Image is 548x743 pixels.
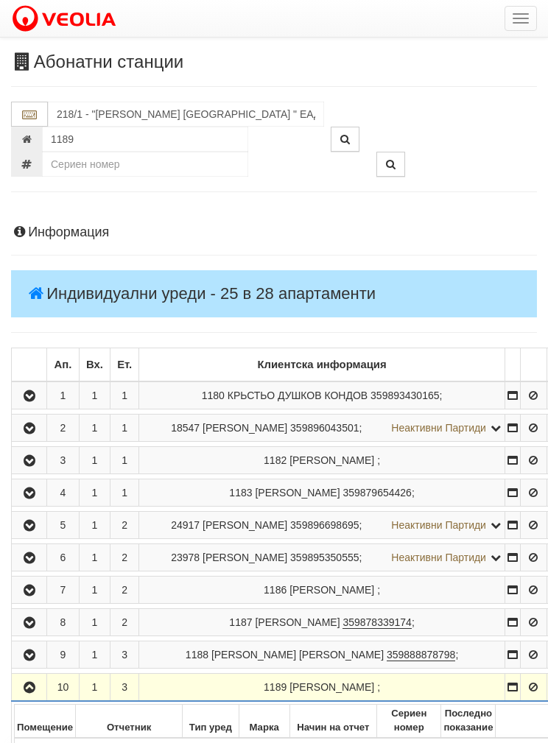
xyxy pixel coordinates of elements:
[47,577,79,604] td: 7
[79,544,110,571] td: 1
[11,4,123,35] img: VeoliaLogo.png
[42,152,248,177] input: Сериен номер
[110,348,139,382] td: Ет.: No sort applied, sorting is disabled
[211,649,384,661] span: [PERSON_NAME] [PERSON_NAME]
[47,512,79,539] td: 5
[48,102,324,127] input: Абонатна станция
[203,552,287,563] span: [PERSON_NAME]
[171,422,200,434] span: Партида №
[79,348,110,382] td: Вх.: No sort applied, sorting is disabled
[139,609,505,636] td: ;
[122,584,127,596] span: 2
[370,390,439,401] span: 359893430165
[377,705,441,738] th: Сериен номер
[255,487,340,499] span: [PERSON_NAME]
[391,519,486,531] span: Неактивни Партиди
[139,348,505,382] td: Клиентска информация: No sort applied, sorting is disabled
[79,674,110,702] td: 1
[79,577,110,604] td: 1
[86,359,103,370] b: Вх.
[122,681,127,693] span: 3
[122,422,127,434] span: 1
[79,447,110,474] td: 1
[79,609,110,636] td: 1
[289,681,374,693] span: [PERSON_NAME]
[342,487,411,499] span: 359879654426
[289,705,376,738] th: Начин на отчет
[203,519,287,531] span: [PERSON_NAME]
[122,487,127,499] span: 1
[79,512,110,539] td: 1
[290,519,359,531] span: 359896698695
[521,348,547,382] td: : No sort applied, sorting is disabled
[264,681,287,693] span: Партида №
[79,381,110,409] td: 1
[171,519,200,531] span: Партида №
[47,381,79,409] td: 1
[290,552,359,563] span: 359895350555
[79,415,110,442] td: 1
[12,348,47,382] td: : No sort applied, sorting is disabled
[202,390,225,401] span: Партида №
[289,584,374,596] span: [PERSON_NAME]
[391,422,486,434] span: Неактивни Партиди
[79,479,110,507] td: 1
[139,447,505,474] td: ;
[122,552,127,563] span: 2
[171,552,200,563] span: Партида №
[391,552,486,563] span: Неактивни Партиди
[11,225,537,240] h4: Информация
[139,381,505,409] td: ;
[228,390,368,401] span: КРЬСТЬО ДУШКОВ КОНДОВ
[47,479,79,507] td: 4
[186,649,208,661] span: Партида №
[117,359,132,370] b: Ет.
[505,348,520,382] td: : No sort applied, sorting is disabled
[47,415,79,442] td: 2
[47,641,79,669] td: 9
[289,454,374,466] span: [PERSON_NAME]
[122,519,127,531] span: 2
[122,390,127,401] span: 1
[76,705,183,738] th: Отчетник
[139,577,505,604] td: ;
[441,705,496,738] th: Последно показание
[15,705,76,738] th: Помещение
[47,348,79,382] td: Ап.: No sort applied, sorting is disabled
[139,674,505,702] td: ;
[229,616,252,628] span: Партида №
[122,616,127,628] span: 2
[122,649,127,661] span: 3
[139,544,505,571] td: ;
[139,512,505,539] td: ;
[42,127,248,152] input: Партида №
[79,641,110,669] td: 1
[183,705,239,738] th: Тип уред
[290,422,359,434] span: 359896043501
[239,705,289,738] th: Марка
[11,52,537,71] h3: Абонатни станции
[122,454,127,466] span: 1
[255,616,340,628] span: [PERSON_NAME]
[257,359,386,370] b: Клиентска информация
[264,584,287,596] span: Партида №
[203,422,287,434] span: [PERSON_NAME]
[55,359,72,370] b: Ап.
[229,487,252,499] span: Партида №
[139,415,505,442] td: ;
[47,609,79,636] td: 8
[139,479,505,507] td: ;
[264,454,287,466] span: Партида №
[47,674,79,702] td: 10
[47,544,79,571] td: 6
[11,270,537,317] h4: Индивидуални уреди - 25 в 28 апартаменти
[47,447,79,474] td: 3
[139,641,505,669] td: ;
